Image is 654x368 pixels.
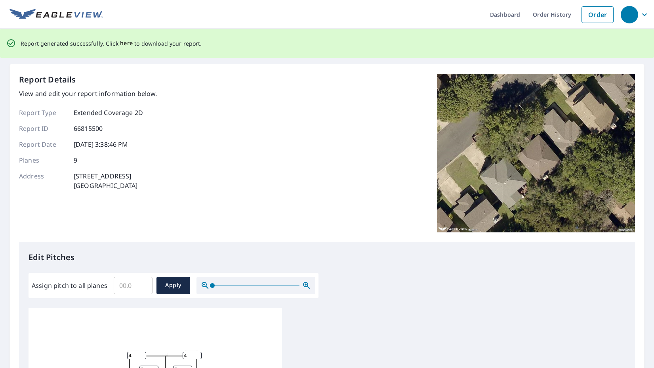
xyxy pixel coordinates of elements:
button: here [120,38,133,48]
p: 9 [74,155,77,165]
button: Apply [156,277,190,294]
p: Report Date [19,140,67,149]
span: Apply [163,280,184,290]
p: [DATE] 3:38:46 PM [74,140,128,149]
a: Order [582,6,614,23]
input: 00.0 [114,274,153,297]
p: 66815500 [74,124,103,133]
p: [STREET_ADDRESS] [GEOGRAPHIC_DATA] [74,171,138,190]
img: Top image [437,74,635,232]
p: Report generated successfully. Click to download your report. [21,38,202,48]
p: Address [19,171,67,190]
p: Planes [19,155,67,165]
p: Extended Coverage 2D [74,108,143,117]
p: Report Details [19,74,76,86]
p: View and edit your report information below. [19,89,157,98]
p: Report Type [19,108,67,117]
label: Assign pitch to all planes [32,281,107,290]
p: Report ID [19,124,67,133]
img: EV Logo [10,9,103,21]
p: Edit Pitches [29,251,625,263]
